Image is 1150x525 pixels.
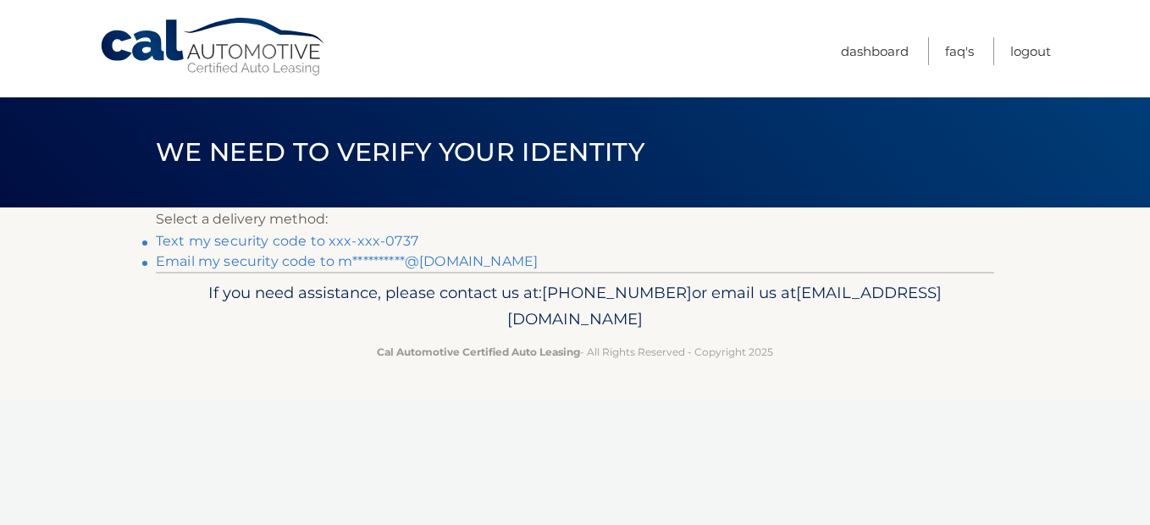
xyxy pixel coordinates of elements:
a: Text my security code to xxx-xxx-0737 [156,233,418,249]
a: Cal Automotive [99,17,328,77]
a: Dashboard [841,37,909,65]
p: Select a delivery method: [156,207,994,231]
a: Email my security code to m**********@[DOMAIN_NAME] [156,253,538,269]
p: - All Rights Reserved - Copyright 2025 [167,343,983,361]
span: We need to verify your identity [156,136,644,168]
strong: Cal Automotive Certified Auto Leasing [377,345,580,358]
a: Logout [1010,37,1051,65]
span: [PHONE_NUMBER] [542,283,692,302]
p: If you need assistance, please contact us at: or email us at [167,279,983,334]
a: FAQ's [945,37,974,65]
